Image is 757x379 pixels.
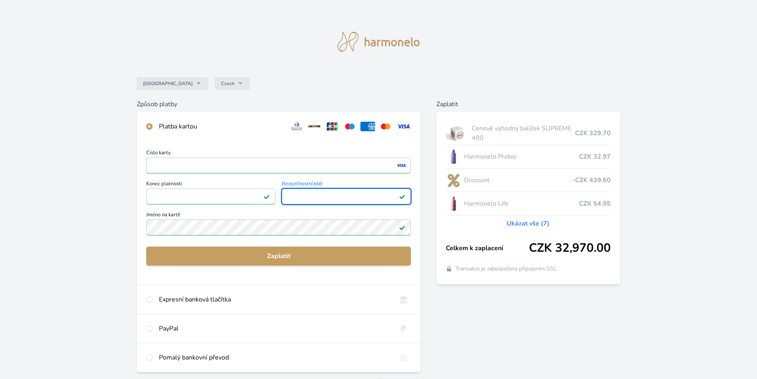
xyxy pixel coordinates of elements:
[529,241,611,255] span: CZK 32,970.00
[137,99,420,109] h6: Způsob platby
[446,194,461,214] img: CLEAN_LIFE_se_stinem_x-lo.jpg
[263,193,270,200] img: Platné pole
[378,122,393,131] img: mc.svg
[137,77,208,90] button: [GEOGRAPHIC_DATA]
[146,181,275,189] span: Konec platnosti
[396,295,411,304] img: onlineBanking_CZ.svg
[446,123,469,143] img: supreme.jpg
[325,122,340,131] img: jcb.svg
[282,181,411,189] span: Bezpečnostní kód
[343,122,357,131] img: maestro.svg
[159,353,390,362] div: Pomalý bankovní převod
[307,122,322,131] img: discover.svg
[396,122,411,131] img: visa.svg
[507,219,550,228] a: Ukázat vše (7)
[399,193,405,200] img: Platné pole
[464,175,572,185] span: Discount
[472,124,575,143] span: Cenově výhodný balíček SUPREME 480
[446,147,461,167] img: CLEAN_PROBIO_se_stinem_x-lo.jpg
[436,99,620,109] h6: Zaplatit
[455,265,557,273] span: Transakce je zabezpečena připojením SSL
[221,80,234,87] span: Czech
[579,199,611,208] span: CZK 54.95
[153,251,405,261] span: Zaplatit
[464,152,579,161] span: Harmonelo Probio
[285,191,407,202] iframe: Iframe pro bezpečnostní kód
[446,243,529,253] span: Celkem k zaplacení
[215,77,250,90] button: Czech
[146,150,411,157] span: Číslo karty
[289,122,304,131] img: diners.svg
[150,191,272,202] iframe: Iframe pro datum vypršení platnosti
[159,295,390,304] div: Expresní banková tlačítka
[396,162,407,169] img: visa
[446,170,461,190] img: discount-lo.png
[575,128,611,138] span: CZK 329.70
[396,324,411,333] img: paypal.svg
[150,160,407,171] iframe: Iframe pro číslo karty
[579,152,611,161] span: CZK 32.97
[464,199,579,208] span: Harmonelo Life
[337,32,420,52] img: logo.svg
[572,175,611,185] span: -CZK 439.60
[360,122,375,131] img: amex.svg
[146,247,411,266] button: Zaplatit
[159,122,283,131] div: Platba kartou
[399,224,405,231] img: Platné pole
[396,353,411,362] img: bankTransfer_IBAN.svg
[159,324,390,333] div: PayPal
[146,220,411,235] input: Jméno na kartěPlatné pole
[143,80,193,87] span: [GEOGRAPHIC_DATA]
[146,212,411,220] span: Jméno na kartě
